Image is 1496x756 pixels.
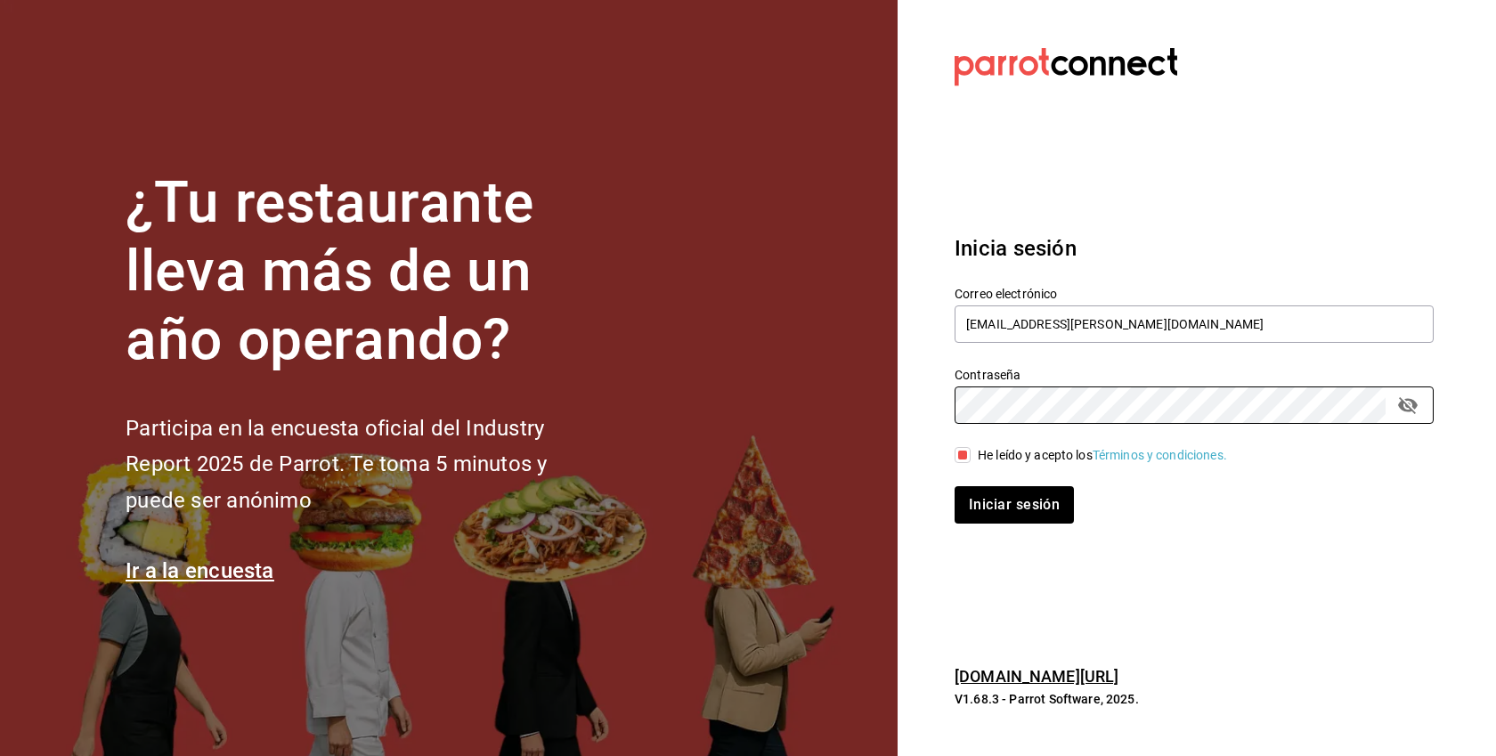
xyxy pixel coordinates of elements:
label: Correo electrónico [955,288,1434,300]
p: V1.68.3 - Parrot Software, 2025. [955,690,1434,708]
label: Contraseña [955,369,1434,381]
h1: ¿Tu restaurante lleva más de un año operando? [126,169,606,374]
button: Iniciar sesión [955,486,1074,524]
div: He leído y acepto los [978,446,1227,465]
input: Ingresa tu correo electrónico [955,305,1434,343]
h3: Inicia sesión [955,232,1434,264]
a: Ir a la encuesta [126,558,274,583]
button: passwordField [1393,390,1423,420]
h2: Participa en la encuesta oficial del Industry Report 2025 de Parrot. Te toma 5 minutos y puede se... [126,411,606,519]
a: Términos y condiciones. [1093,448,1227,462]
a: [DOMAIN_NAME][URL] [955,667,1118,686]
